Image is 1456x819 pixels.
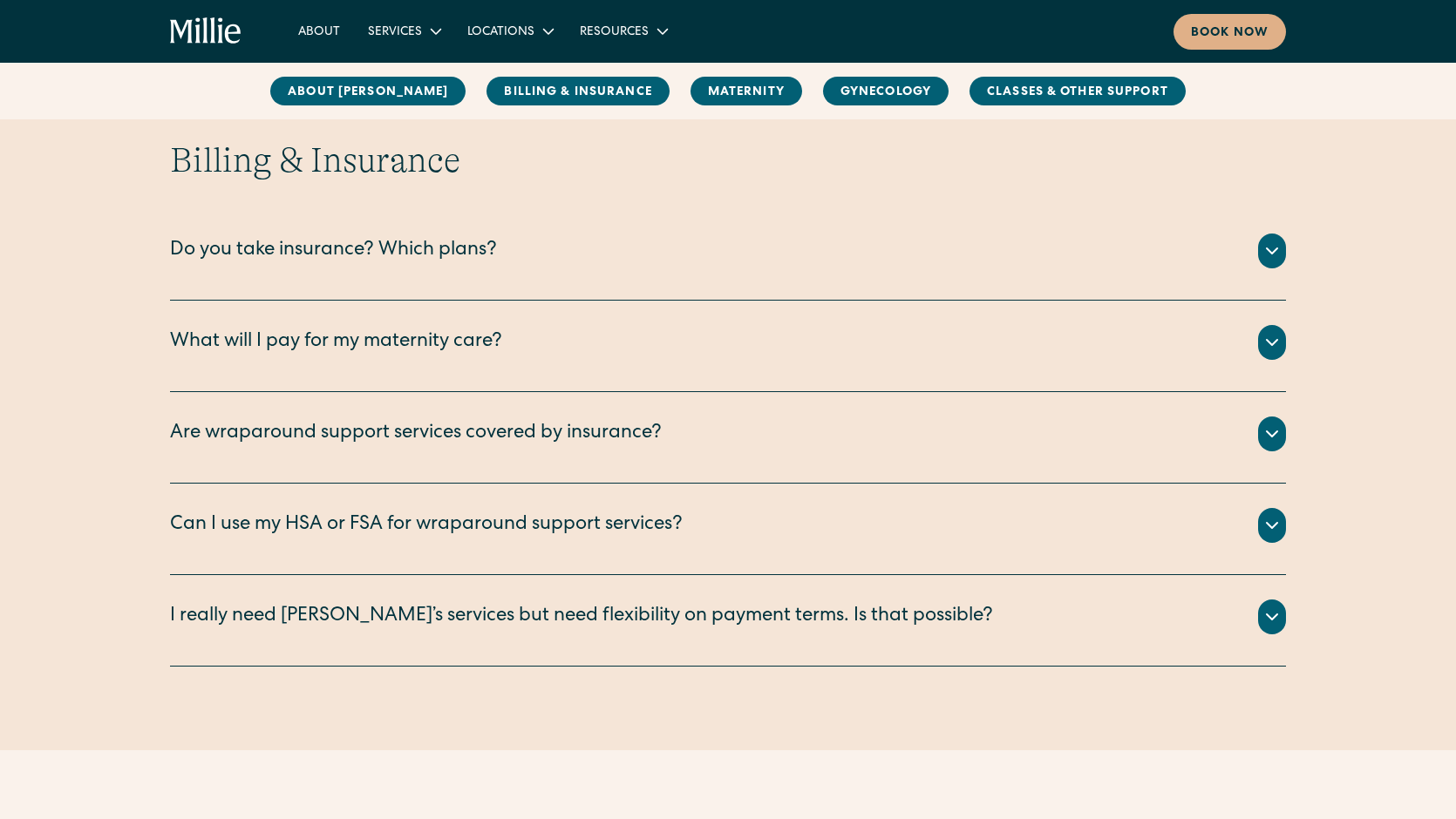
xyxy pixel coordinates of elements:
a: Classes & Other Support [970,77,1186,105]
div: Book now [1191,24,1269,43]
div: Resources [566,17,680,45]
h2: Billing & Insurance [170,139,1286,181]
a: About [PERSON_NAME] [270,77,466,105]
div: Do you take insurance? Which plans? [170,237,497,266]
a: About [284,17,354,45]
a: Billing & Insurance [486,77,669,105]
a: Gynecology [823,77,949,105]
a: Book now [1174,14,1286,50]
div: Are wraparound support services covered by insurance? [170,420,662,449]
div: I really need [PERSON_NAME]’s services but need flexibility on payment terms. Is that possible? [170,603,993,632]
a: home [170,17,242,45]
div: Locations [453,17,566,45]
div: Services [354,17,453,45]
div: Can I use my HSA or FSA for wraparound support services? [170,511,683,540]
div: Services [368,24,422,42]
div: Locations [467,24,534,42]
a: MAternity [691,77,802,105]
div: Resources [580,24,649,42]
div: What will I pay for my maternity care? [170,328,502,357]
